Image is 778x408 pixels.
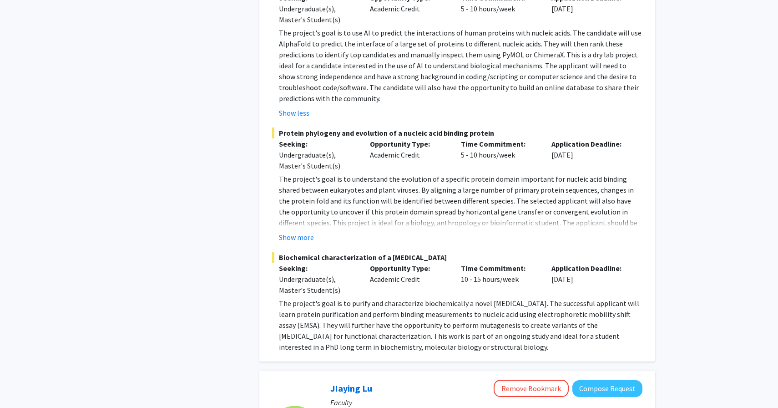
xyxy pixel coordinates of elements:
[279,173,642,250] p: The project's goal is to understand the evolution of a specific protein domain important for nucl...
[272,127,642,138] span: Protein phylogeny and evolution of a nucleic acid binding protein
[454,263,545,296] div: 10 - 15 hours/week
[545,263,636,296] div: [DATE]
[363,263,454,296] div: Academic Credit
[279,232,314,243] button: Show more
[279,27,642,104] p: The project's goal is to use AI to predict the interactions of human proteins with nucleic acids....
[330,382,372,394] a: JIaying Lu
[7,367,39,401] iframe: Chat
[279,263,356,274] p: Seeking:
[279,3,356,25] div: Undergraduate(s), Master's Student(s)
[545,138,636,171] div: [DATE]
[454,138,545,171] div: 5 - 10 hours/week
[494,380,569,397] button: Remove Bookmark
[551,138,629,149] p: Application Deadline:
[363,138,454,171] div: Academic Credit
[461,138,538,149] p: Time Commitment:
[279,138,356,149] p: Seeking:
[370,138,447,149] p: Opportunity Type:
[279,298,642,352] p: The project's goal is to purify and characterize biochemically a novel [MEDICAL_DATA]. The succes...
[330,397,642,408] p: Faculty
[279,274,356,296] div: Undergraduate(s), Master's Student(s)
[572,380,642,397] button: Compose Request to JIaying Lu
[279,149,356,171] div: Undergraduate(s), Master's Student(s)
[551,263,629,274] p: Application Deadline:
[272,252,642,263] span: Biochemical characterization of a [MEDICAL_DATA]
[279,107,309,118] button: Show less
[461,263,538,274] p: Time Commitment:
[370,263,447,274] p: Opportunity Type:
